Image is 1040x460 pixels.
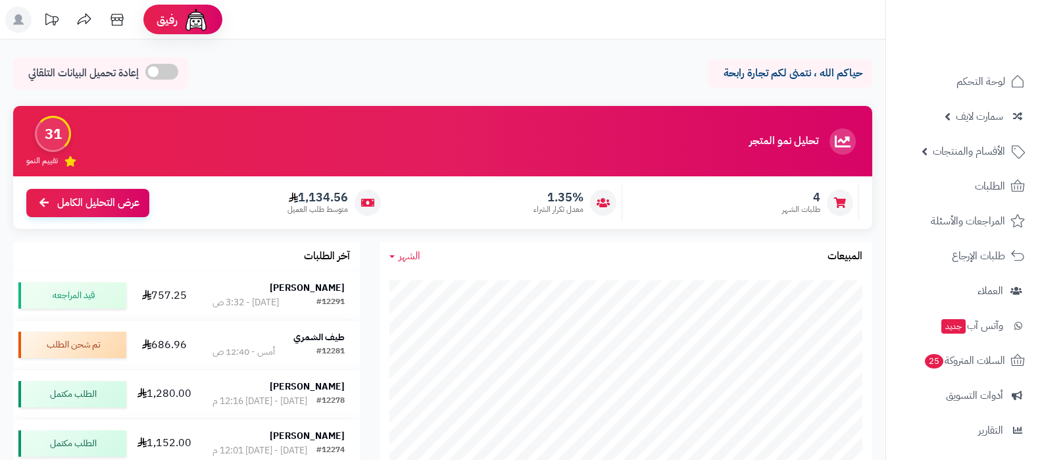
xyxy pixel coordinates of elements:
[132,320,197,369] td: 686.96
[975,177,1005,195] span: الطلبات
[894,66,1032,97] a: لوحة التحكم
[18,430,126,457] div: الطلب مكتمل
[749,136,818,147] h3: تحليل نمو المتجر
[212,395,307,408] div: [DATE] - [DATE] 12:16 م
[18,282,126,309] div: قيد المراجعه
[132,271,197,320] td: 757.25
[894,310,1032,342] a: وآتس آبجديد
[399,248,420,264] span: الشهر
[946,386,1003,405] span: أدوات التسويق
[287,190,348,205] span: 1,134.56
[35,7,68,36] a: تحديثات المنصة
[57,195,139,211] span: عرض التحليل الكامل
[951,27,1028,55] img: logo-2.png
[212,345,275,359] div: أمس - 12:40 ص
[316,395,345,408] div: #12278
[270,429,345,443] strong: [PERSON_NAME]
[941,319,966,334] span: جديد
[978,421,1003,440] span: التقارير
[26,189,149,217] a: عرض التحليل الكامل
[316,296,345,309] div: #12291
[18,332,126,358] div: تم شحن الطلب
[924,354,943,369] span: 25
[894,415,1032,446] a: التقارير
[287,204,348,215] span: متوسط طلب العميل
[533,204,583,215] span: معدل تكرار الشراء
[304,251,350,263] h3: آخر الطلبات
[894,380,1032,411] a: أدوات التسويق
[894,205,1032,237] a: المراجعات والأسئلة
[978,282,1003,300] span: العملاء
[212,296,279,309] div: [DATE] - 3:32 ص
[389,249,420,264] a: الشهر
[270,281,345,295] strong: [PERSON_NAME]
[940,317,1003,335] span: وآتس آب
[718,66,862,81] p: حياكم الله ، نتمنى لكم تجارة رابحة
[270,380,345,394] strong: [PERSON_NAME]
[956,72,1005,91] span: لوحة التحكم
[183,7,209,33] img: ai-face.png
[828,251,862,263] h3: المبيعات
[894,240,1032,272] a: طلبات الإرجاع
[894,275,1032,307] a: العملاء
[132,370,197,419] td: 1,280.00
[894,345,1032,376] a: السلات المتروكة25
[316,345,345,359] div: #12281
[28,66,139,81] span: إعادة تحميل البيانات التلقائي
[18,381,126,407] div: الطلب مكتمل
[212,444,307,457] div: [DATE] - [DATE] 12:01 م
[533,190,583,205] span: 1.35%
[931,212,1005,230] span: المراجعات والأسئلة
[952,247,1005,265] span: طلبات الإرجاع
[956,107,1003,126] span: سمارت لايف
[157,12,178,28] span: رفيق
[293,330,345,344] strong: طيف الشمري
[782,190,820,205] span: 4
[316,444,345,457] div: #12274
[782,204,820,215] span: طلبات الشهر
[924,351,1005,370] span: السلات المتروكة
[894,170,1032,202] a: الطلبات
[933,142,1005,161] span: الأقسام والمنتجات
[26,155,58,166] span: تقييم النمو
